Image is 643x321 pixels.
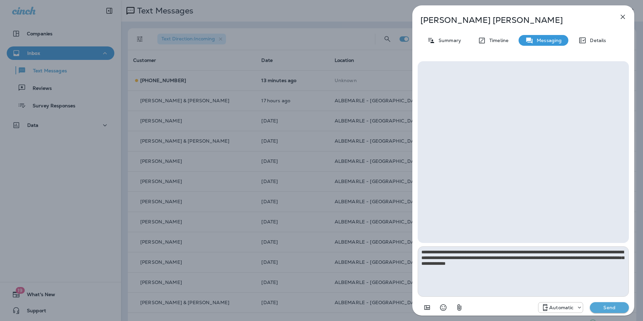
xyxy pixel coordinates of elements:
[590,302,629,313] button: Send
[420,15,604,25] p: [PERSON_NAME] [PERSON_NAME]
[549,305,573,310] p: Automatic
[420,301,434,314] button: Add in a premade template
[437,301,450,314] button: Select an emoji
[486,38,508,43] p: Timeline
[587,38,606,43] p: Details
[533,38,562,43] p: Messaging
[595,305,623,311] p: Send
[435,38,461,43] p: Summary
